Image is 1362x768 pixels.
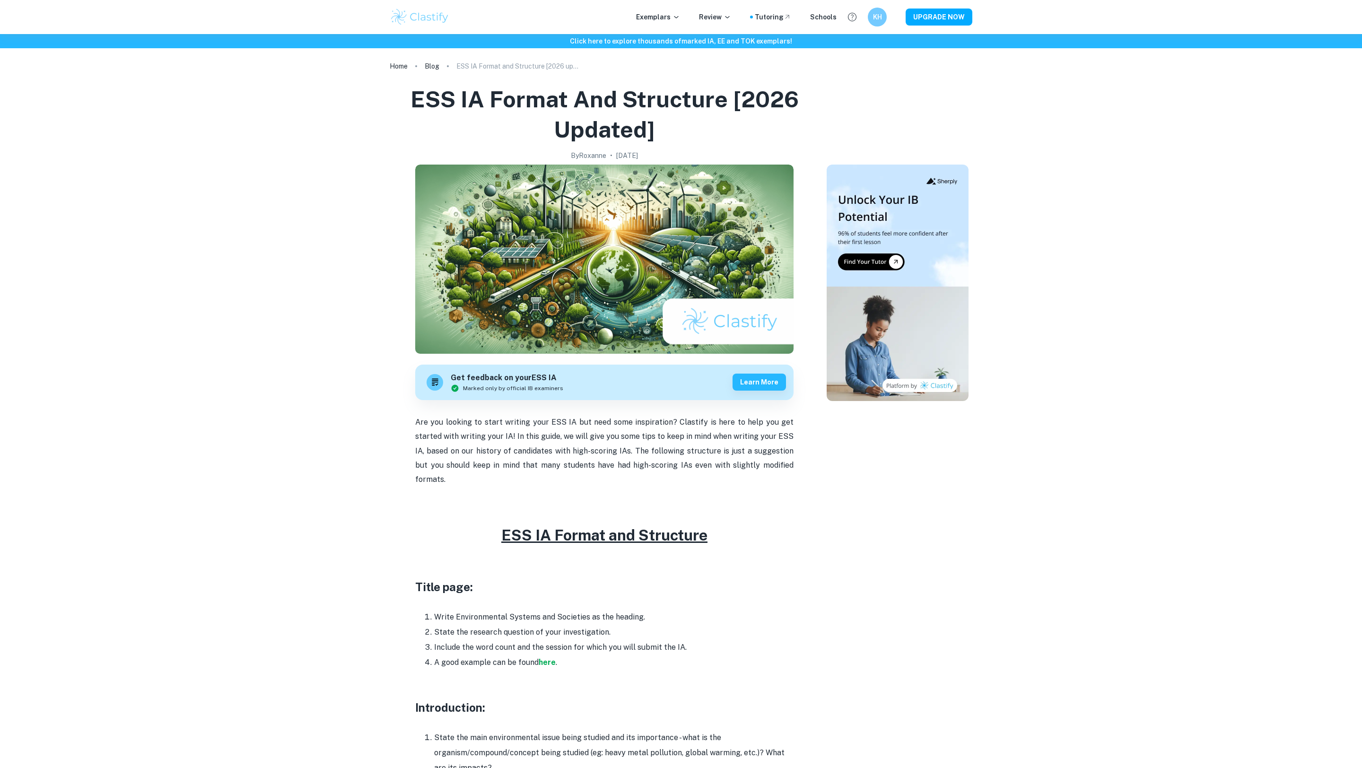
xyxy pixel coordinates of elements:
button: Help and Feedback [844,9,860,25]
button: UPGRADE NOW [906,9,972,26]
h1: ESS IA Format and Structure [2026 updated] [393,84,815,145]
h2: By Roxanne [571,150,606,161]
button: KH [868,8,887,26]
p: Exemplars [636,12,680,22]
li: Include the word count and the session for which you will submit the IA. [434,640,794,655]
p: Review [699,12,731,22]
a: Schools [810,12,837,22]
img: ESS IA Format and Structure [2026 updated] cover image [415,165,794,354]
li: Write Environmental Systems and Societies as the heading. [434,610,794,625]
img: Clastify logo [390,8,450,26]
span: Marked only by official IB examiners [463,384,563,393]
p: Are you looking to start writing your ESS IA but need some inspiration? Clastify is here to help ... [415,415,794,487]
img: Thumbnail [827,165,969,401]
h3: Title page: [415,578,794,595]
h2: [DATE] [616,150,638,161]
h6: Click here to explore thousands of marked IA, EE and TOK exemplars ! [2,36,1360,46]
li: A good example can be found . [434,655,794,670]
h6: KH [872,12,883,22]
a: Tutoring [755,12,791,22]
a: Get feedback on yourESS IAMarked only by official IB examinersLearn more [415,365,794,400]
p: • [610,150,612,161]
p: ESS IA Format and Structure [2026 updated] [456,61,579,71]
a: Home [390,60,408,73]
a: here [539,658,556,667]
h3: Introduction: [415,699,794,716]
u: ESS IA Format and Structure [501,526,707,544]
li: State the research question of your investigation. [434,625,794,640]
a: Blog [425,60,439,73]
h6: Get feedback on your ESS IA [451,372,563,384]
button: Learn more [733,374,786,391]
